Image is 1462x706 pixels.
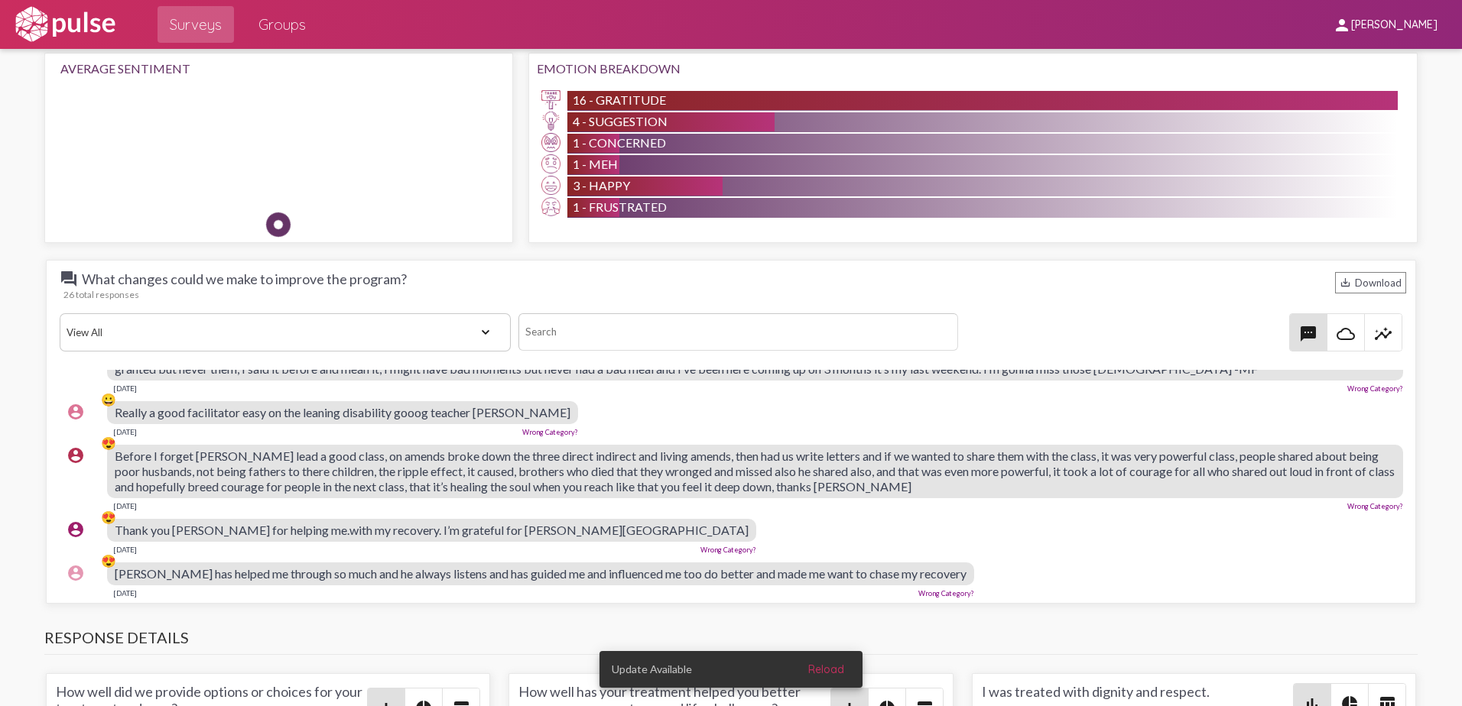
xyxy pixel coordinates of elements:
mat-icon: person [1333,16,1351,34]
span: 3 - Happy [573,178,630,193]
img: white-logo.svg [12,5,118,44]
span: Before I forget [PERSON_NAME] lead a good class, on amends broke down the three direct indirect a... [115,449,1395,494]
img: Frustrated [541,197,560,216]
a: Groups [246,6,318,43]
a: Wrong Category? [918,589,974,598]
div: Download [1335,272,1406,293]
div: 26 total responses [63,289,1406,300]
h3: Response Details [44,628,1418,655]
span: Thank you [PERSON_NAME] for helping me.with my recovery. I’m grateful for [PERSON_NAME][GEOGRAPHI... [115,523,749,537]
img: Meh [541,154,560,173]
mat-icon: cloud_queue [1337,325,1355,343]
mat-icon: insights [1374,325,1392,343]
img: Suggestion [541,112,560,131]
img: Concerned [541,133,560,152]
a: Wrong Category? [700,546,756,554]
span: What changes could we make to improve the program? [60,270,407,288]
div: Emotion Breakdown [537,61,1410,76]
span: Really a good facilitator easy on the leaning disability gooog teacher [PERSON_NAME] [115,405,570,419]
span: Sending love and respect to [PERSON_NAME] and [PERSON_NAME], for always busting their butts every... [115,346,1384,376]
span: Groups [258,11,306,38]
div: 😍 [101,553,116,568]
span: Update Available [612,662,692,677]
mat-icon: question_answer [60,270,78,288]
a: Surveys [158,6,234,43]
div: 😍 [101,436,116,451]
a: Wrong Category? [1347,502,1403,510]
img: Happy [541,176,560,195]
button: [PERSON_NAME] [1321,10,1450,38]
span: [PERSON_NAME] [1351,18,1438,32]
mat-icon: account_circle [67,520,85,539]
span: Surveys [170,11,222,38]
div: [DATE] [113,427,137,436]
img: Happy [375,91,421,137]
div: Average Sentiment [60,61,497,76]
span: 16 - Gratitude [573,92,666,107]
mat-icon: account_circle [67,446,85,465]
img: Gratitude [541,90,560,109]
span: 4 - Suggestion [573,114,668,128]
mat-icon: Download [1340,277,1351,288]
mat-icon: textsms [1299,325,1317,343]
span: 1 - Meh [573,157,618,171]
div: 😍 [101,510,116,525]
a: Wrong Category? [522,428,578,436]
div: 😀 [101,392,116,407]
span: 1 - Concerned [573,135,666,150]
div: [DATE] [113,501,137,510]
span: [PERSON_NAME] has helped me through so much and he always listens and has guided me and influence... [115,566,967,581]
span: 1 - Frustrated [573,199,667,214]
div: 😍 [101,597,116,612]
div: [DATE] [113,545,137,554]
span: Reload [808,662,844,676]
mat-icon: account_circle [67,403,85,421]
mat-icon: account_circle [67,564,85,582]
input: Search [518,313,958,351]
button: Reload [796,656,856,683]
div: [DATE] [113,384,137,393]
a: Wrong Category? [1347,384,1403,393]
div: [DATE] [113,588,137,598]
